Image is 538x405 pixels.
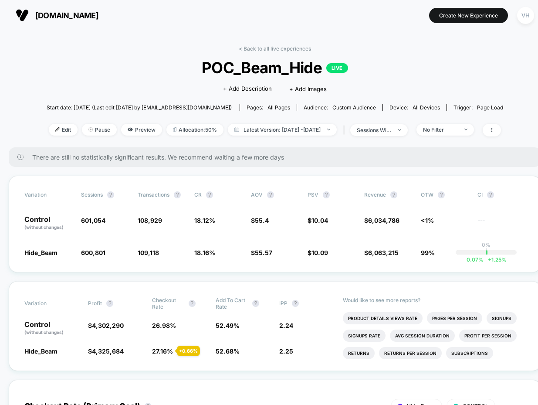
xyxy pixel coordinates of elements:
[311,249,328,256] span: 10.09
[467,256,484,263] span: 0.07 %
[398,129,401,131] img: end
[390,191,397,198] button: ?
[438,191,445,198] button: ?
[255,249,272,256] span: 55.57
[24,297,72,310] span: Variation
[24,330,64,335] span: (without changes)
[459,330,517,342] li: Profit Per Session
[382,104,447,111] span: Device:
[138,217,162,224] span: 108,929
[304,104,376,111] div: Audience:
[194,249,215,256] span: 18.16 %
[326,63,348,73] p: LIVE
[223,85,272,93] span: + Add Description
[482,242,491,248] p: 0%
[464,129,467,130] img: end
[292,300,299,307] button: ?
[216,347,240,355] span: 52.68 %
[251,217,269,224] span: $
[152,322,176,329] span: 26.98 %
[88,300,102,306] span: Profit
[16,9,29,22] img: Visually logo
[88,127,93,132] img: end
[194,191,202,198] span: CR
[279,347,293,355] span: 2.25
[308,217,328,224] span: $
[279,322,293,329] span: 2.24
[514,7,537,24] button: VH
[255,217,269,224] span: 55.4
[152,297,184,310] span: Checkout Rate
[24,321,79,336] p: Control
[446,347,493,359] li: Subscriptions
[247,104,290,111] div: Pages:
[107,191,114,198] button: ?
[357,127,392,133] div: sessions with impression
[234,127,239,132] img: calendar
[487,312,517,324] li: Signups
[477,218,525,231] span: ---
[477,104,503,111] span: Page Load
[517,7,534,24] div: VH
[82,124,117,136] span: Pause
[166,124,223,136] span: Allocation: 50%
[427,312,482,324] li: Pages Per Session
[421,191,469,198] span: OTW
[35,11,98,20] span: [DOMAIN_NAME]
[267,104,290,111] span: all pages
[341,124,350,136] span: |
[289,85,327,92] span: + Add Images
[364,217,399,224] span: $
[343,297,525,303] p: Would like to see more reports?
[343,347,375,359] li: Returns
[488,256,491,263] span: +
[121,124,162,136] span: Preview
[323,191,330,198] button: ?
[49,124,78,136] span: Edit
[251,191,263,198] span: AOV
[194,217,215,224] span: 18.12 %
[152,347,173,355] span: 27.16 %
[206,191,213,198] button: ?
[24,347,58,355] span: Hide_Beam
[174,191,181,198] button: ?
[70,58,480,77] span: POC_Beam_Hide
[477,191,525,198] span: CI
[252,300,259,307] button: ?
[279,300,288,306] span: IPP
[13,8,101,22] button: [DOMAIN_NAME]
[423,126,458,133] div: No Filter
[88,347,124,355] span: $
[88,322,124,329] span: $
[81,249,105,256] span: 600,801
[106,300,113,307] button: ?
[177,346,200,356] div: + 0.66 %
[364,191,386,198] span: Revenue
[24,191,72,198] span: Variation
[421,217,434,224] span: <1%
[308,249,328,256] span: $
[485,248,487,255] p: |
[364,249,399,256] span: $
[92,322,124,329] span: 4,302,290
[216,322,240,329] span: 52.49 %
[343,312,423,324] li: Product Details Views Rate
[308,191,318,198] span: PSV
[138,249,159,256] span: 109,118
[327,129,330,130] img: end
[228,124,337,136] span: Latest Version: [DATE] - [DATE]
[239,45,311,52] a: < Back to all live experiences
[368,249,399,256] span: 6,063,215
[55,127,60,132] img: edit
[343,330,386,342] li: Signups Rate
[81,191,103,198] span: Sessions
[390,330,455,342] li: Avg Session Duration
[421,249,435,256] span: 99%
[81,217,105,224] span: 601,054
[47,104,232,111] span: Start date: [DATE] (Last edit [DATE] by [EMAIL_ADDRESS][DOMAIN_NAME])
[251,249,272,256] span: $
[429,8,508,23] button: Create New Experience
[368,217,399,224] span: 6,034,786
[32,153,524,161] span: There are still no statistically significant results. We recommend waiting a few more days
[24,225,64,230] span: (without changes)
